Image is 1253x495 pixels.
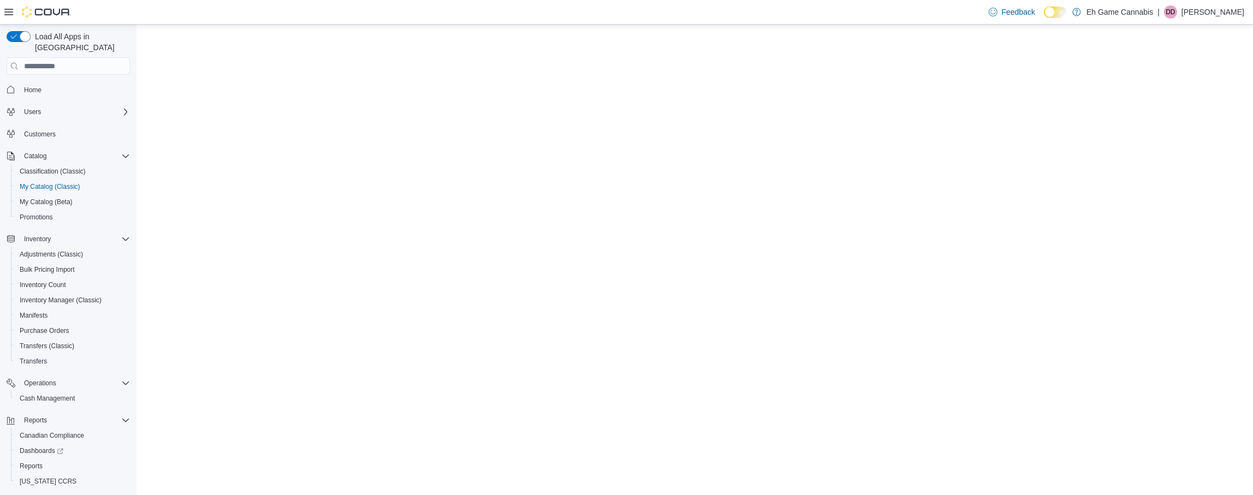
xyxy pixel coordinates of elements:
button: My Catalog (Beta) [11,194,134,210]
span: Washington CCRS [15,475,130,488]
span: Inventory Manager (Classic) [20,296,102,305]
input: Dark Mode [1044,7,1067,18]
span: Cash Management [15,392,130,405]
span: Transfers (Classic) [15,339,130,353]
span: My Catalog (Classic) [15,180,130,193]
span: Operations [20,377,130,390]
a: Dashboards [11,443,134,458]
span: Inventory [24,235,51,243]
button: Users [2,104,134,120]
button: Users [20,105,45,118]
a: Feedback [984,1,1039,23]
span: Manifests [15,309,130,322]
span: Bulk Pricing Import [20,265,75,274]
span: Promotions [20,213,53,222]
span: Reports [20,462,43,470]
span: Adjustments (Classic) [15,248,130,261]
button: Operations [2,375,134,391]
span: My Catalog (Classic) [20,182,80,191]
span: Promotions [15,211,130,224]
span: Transfers [20,357,47,366]
span: Transfers (Classic) [20,342,74,350]
button: Canadian Compliance [11,428,134,443]
span: Load All Apps in [GEOGRAPHIC_DATA] [31,31,130,53]
a: Reports [15,460,47,473]
a: Classification (Classic) [15,165,90,178]
a: Manifests [15,309,52,322]
span: Users [20,105,130,118]
span: Customers [20,127,130,141]
span: Home [24,86,42,94]
button: Reports [2,413,134,428]
button: Catalog [20,150,51,163]
span: Reports [15,460,130,473]
span: Users [24,108,41,116]
button: Adjustments (Classic) [11,247,134,262]
a: Promotions [15,211,57,224]
a: Bulk Pricing Import [15,263,79,276]
a: [US_STATE] CCRS [15,475,81,488]
span: Inventory Count [15,278,130,291]
span: My Catalog (Beta) [20,198,73,206]
span: Classification (Classic) [20,167,86,176]
button: Inventory Count [11,277,134,293]
a: My Catalog (Beta) [15,195,77,208]
span: Catalog [20,150,130,163]
span: Inventory Manager (Classic) [15,294,130,307]
button: Inventory [20,232,55,246]
button: Cash Management [11,391,134,406]
button: Manifests [11,308,134,323]
button: Classification (Classic) [11,164,134,179]
span: Dashboards [15,444,130,457]
a: Purchase Orders [15,324,74,337]
button: Promotions [11,210,134,225]
p: | [1157,5,1160,19]
button: Inventory [2,231,134,247]
button: Home [2,81,134,97]
span: Purchase Orders [20,326,69,335]
a: Customers [20,128,60,141]
button: Reports [20,414,51,427]
a: Canadian Compliance [15,429,88,442]
span: Adjustments (Classic) [20,250,83,259]
button: Bulk Pricing Import [11,262,134,277]
span: DD [1166,5,1175,19]
img: Cova [22,7,71,17]
span: Purchase Orders [15,324,130,337]
span: Catalog [24,152,46,160]
a: Adjustments (Classic) [15,248,87,261]
div: Dave Desmoulin [1164,5,1177,19]
button: Inventory Manager (Classic) [11,293,134,308]
span: Cash Management [20,394,75,403]
a: Home [20,84,46,97]
a: Cash Management [15,392,79,405]
span: Canadian Compliance [20,431,84,440]
a: Inventory Count [15,278,70,291]
span: Inventory Count [20,281,66,289]
a: Dashboards [15,444,68,457]
span: Dashboards [20,446,63,455]
a: Transfers (Classic) [15,339,79,353]
button: My Catalog (Classic) [11,179,134,194]
span: [US_STATE] CCRS [20,477,76,486]
span: Home [20,82,130,96]
button: Catalog [2,148,134,164]
button: [US_STATE] CCRS [11,474,134,489]
button: Reports [11,458,134,474]
button: Customers [2,126,134,142]
span: Manifests [20,311,48,320]
span: Bulk Pricing Import [15,263,130,276]
a: Transfers [15,355,51,368]
span: My Catalog (Beta) [15,195,130,208]
button: Purchase Orders [11,323,134,338]
button: Operations [20,377,61,390]
span: Inventory [20,232,130,246]
a: Inventory Manager (Classic) [15,294,106,307]
span: Canadian Compliance [15,429,130,442]
span: Customers [24,130,56,139]
button: Transfers (Classic) [11,338,134,354]
button: Transfers [11,354,134,369]
span: Feedback [1002,7,1035,17]
p: [PERSON_NAME] [1181,5,1244,19]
